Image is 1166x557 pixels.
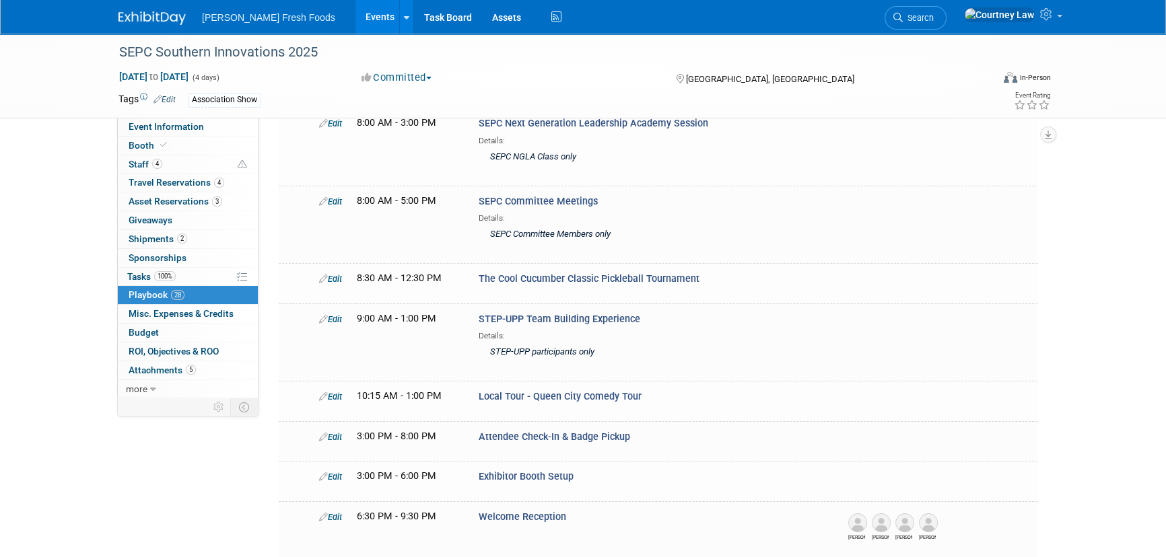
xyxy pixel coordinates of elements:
i: SEPC NGLA Class only [490,151,576,161]
div: SEPC Southern Innovations 2025 [114,40,971,65]
span: 10:15 AM - 1:00 PM [357,390,442,402]
span: Event Information [129,121,204,132]
div: Kevin Fix [848,532,865,541]
span: Attendee Check-In & Badge Pickup [479,431,630,443]
a: Edit [319,118,342,128]
span: 8:30 AM - 12:30 PM [357,272,442,284]
span: Search [903,13,934,23]
span: Sponsorships [129,252,186,263]
span: Tasks [127,271,176,282]
span: SEPC Next Generation Leadership Academy Session [479,118,708,129]
a: Playbook28 [118,286,258,304]
a: Shipments2 [118,230,258,248]
a: Giveaways [118,211,258,229]
span: 5 [186,365,196,375]
span: [DATE] [DATE] [118,71,189,83]
span: Travel Reservations [129,177,224,188]
span: 3:00 PM - 6:00 PM [357,470,436,482]
span: Shipments [129,233,187,244]
span: STEP-UPP Team Building Experience [479,313,640,325]
span: Playbook [129,289,184,300]
a: Edit [319,472,342,482]
img: Courtney Law [964,7,1035,22]
a: Asset Reservations3 [118,192,258,211]
span: 4 [214,178,224,188]
td: Toggle Event Tabs [231,398,259,416]
span: ROI, Objectives & ROO [129,346,219,357]
a: Sponsorships [118,249,258,267]
a: Travel Reservations4 [118,174,258,192]
i: STEP-UPP participants only [490,346,594,357]
span: 3 [212,196,222,207]
span: Booth [129,140,170,151]
a: Event Information [118,118,258,136]
div: Event Rating [1014,92,1050,99]
span: [GEOGRAPHIC_DATA], [GEOGRAPHIC_DATA] [685,74,854,84]
span: Welcome Reception [479,511,566,523]
a: Edit [319,274,342,284]
span: 8:00 AM - 3:00 PM [357,117,436,128]
div: Details: [479,326,825,342]
button: Committed [357,71,437,85]
img: ExhibitDay [118,11,186,25]
span: 3:00 PM - 8:00 PM [357,431,436,442]
div: Melissa Oliver [872,532,889,541]
span: 2 [177,233,187,244]
a: Edit [153,95,176,104]
span: Attachments [129,365,196,375]
a: Edit [319,392,342,402]
td: Tags [118,92,176,108]
a: Budget [118,324,258,342]
div: Riley Drexler [919,532,936,541]
i: SEPC Committee Members only [490,229,611,239]
span: SEPC Committee Meetings [479,196,598,207]
td: Personalize Event Tab Strip [207,398,231,416]
span: Budget [129,327,159,338]
a: Misc. Expenses & Credits [118,305,258,323]
span: Misc. Expenses & Credits [129,308,234,319]
span: to [147,71,160,82]
span: Potential Scheduling Conflict -- at least one attendee is tagged in another overlapping event. [238,159,247,171]
span: 6:30 PM - 9:30 PM [357,511,436,522]
a: Attachments5 [118,361,258,379]
img: Melissa Oliver [872,513,891,532]
span: 4 [152,159,162,169]
a: Staff4 [118,155,258,174]
span: 28 [171,290,184,300]
a: Edit [319,196,342,207]
span: Staff [129,159,162,170]
a: Edit [319,432,342,442]
span: [PERSON_NAME] Fresh Foods [202,12,335,23]
a: Search [885,6,947,30]
span: Local Tour - Queen City Comedy Tour [479,391,642,402]
span: Asset Reservations [129,196,222,207]
a: Booth [118,137,258,155]
span: 9:00 AM - 1:00 PM [357,313,436,324]
div: Details: [479,209,825,224]
div: Event Format [912,70,1051,90]
img: Format-Inperson.png [1004,72,1017,83]
span: Giveaways [129,215,172,225]
span: more [126,383,147,394]
div: Details: [479,131,825,147]
span: Exhibitor Booth Setup [479,471,574,482]
a: ROI, Objectives & ROO [118,342,258,361]
div: In-Person [1019,73,1051,83]
a: more [118,380,258,398]
a: Edit [319,512,342,522]
a: Tasks100% [118,268,258,286]
span: (4 days) [191,73,219,82]
span: 8:00 AM - 5:00 PM [357,195,436,207]
span: 100% [154,271,176,281]
span: The Cool Cucumber Classic Pickleball Tournament [479,273,699,285]
i: Booth reservation complete [160,141,167,149]
img: Michael Goldschmidt [895,513,914,532]
a: Edit [319,314,342,324]
div: Michael Goldschmidt [895,532,912,541]
img: Riley Drexler [919,513,938,532]
div: Association Show [188,93,261,107]
img: Kevin Fix [848,513,867,532]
